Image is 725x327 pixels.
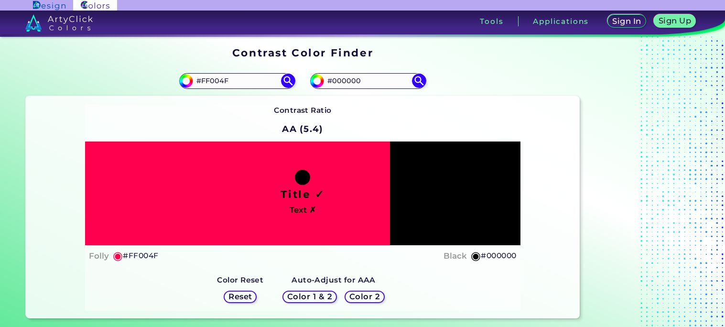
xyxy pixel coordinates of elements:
[25,14,93,32] img: logo_artyclick_colors_white.svg
[660,17,690,24] h5: Sign Up
[444,249,467,263] h4: Black
[281,187,325,201] h1: Title ✓
[232,45,373,60] h1: Contrast Color Finder
[292,275,376,284] strong: Auto-Adjust for AAA
[193,75,282,87] input: type color 1..
[278,119,328,140] h2: AA (5.4)
[89,249,109,263] h4: Folly
[609,15,645,27] a: Sign In
[481,250,516,262] h5: #000000
[290,203,316,217] h4: Text ✗
[281,74,295,88] img: icon search
[351,293,379,300] h5: Color 2
[33,1,65,10] img: ArtyClick Design logo
[471,250,481,262] h5: ◉
[123,250,158,262] h5: #FF004F
[113,250,123,262] h5: ◉
[229,293,251,300] h5: Reset
[614,18,640,25] h5: Sign In
[274,106,332,115] strong: Contrast Ratio
[412,74,426,88] img: icon search
[533,18,589,25] h3: Applications
[217,275,263,284] strong: Color Reset
[290,293,330,300] h5: Color 1 & 2
[584,43,703,322] iframe: Advertisement
[480,18,503,25] h3: Tools
[324,75,413,87] input: type color 2..
[656,15,694,27] a: Sign Up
